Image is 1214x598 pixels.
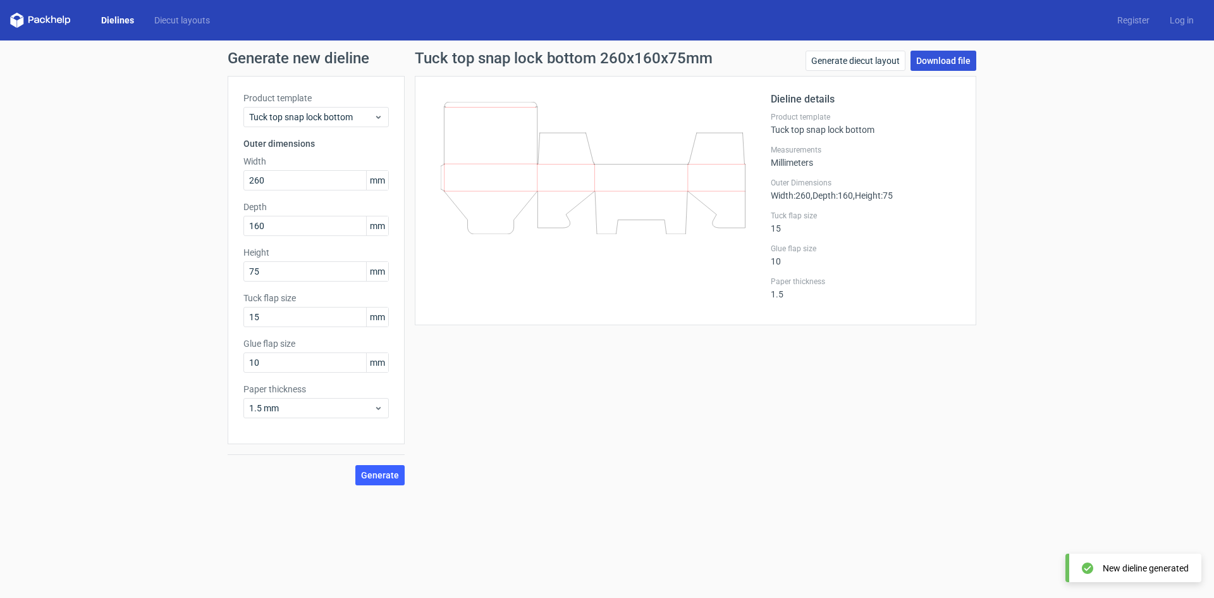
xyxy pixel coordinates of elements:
[228,51,986,66] h1: Generate new dieline
[853,190,893,201] span: , Height : 75
[243,92,389,104] label: Product template
[771,244,960,266] div: 10
[910,51,976,71] a: Download file
[366,262,388,281] span: mm
[243,201,389,213] label: Depth
[1107,14,1160,27] a: Register
[771,190,811,201] span: Width : 260
[243,337,389,350] label: Glue flap size
[249,111,374,123] span: Tuck top snap lock bottom
[249,402,374,414] span: 1.5 mm
[1103,562,1189,575] div: New dieline generated
[771,112,960,122] label: Product template
[771,277,960,287] label: Paper thickness
[91,14,144,27] a: Dielines
[243,155,389,168] label: Width
[1160,14,1204,27] a: Log in
[771,145,960,168] div: Millimeters
[771,277,960,299] div: 1.5
[243,292,389,304] label: Tuck flap size
[366,216,388,235] span: mm
[243,383,389,396] label: Paper thickness
[771,178,960,188] label: Outer Dimensions
[806,51,905,71] a: Generate diecut layout
[771,145,960,155] label: Measurements
[361,471,399,480] span: Generate
[771,112,960,135] div: Tuck top snap lock bottom
[771,211,960,234] div: 15
[243,246,389,259] label: Height
[144,14,220,27] a: Diecut layouts
[355,465,405,485] button: Generate
[771,211,960,221] label: Tuck flap size
[771,92,960,107] h2: Dieline details
[415,51,713,66] h1: Tuck top snap lock bottom 260x160x75mm
[811,190,853,201] span: , Depth : 160
[771,244,960,254] label: Glue flap size
[243,137,389,150] h3: Outer dimensions
[366,353,388,372] span: mm
[366,171,388,190] span: mm
[366,308,388,327] span: mm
